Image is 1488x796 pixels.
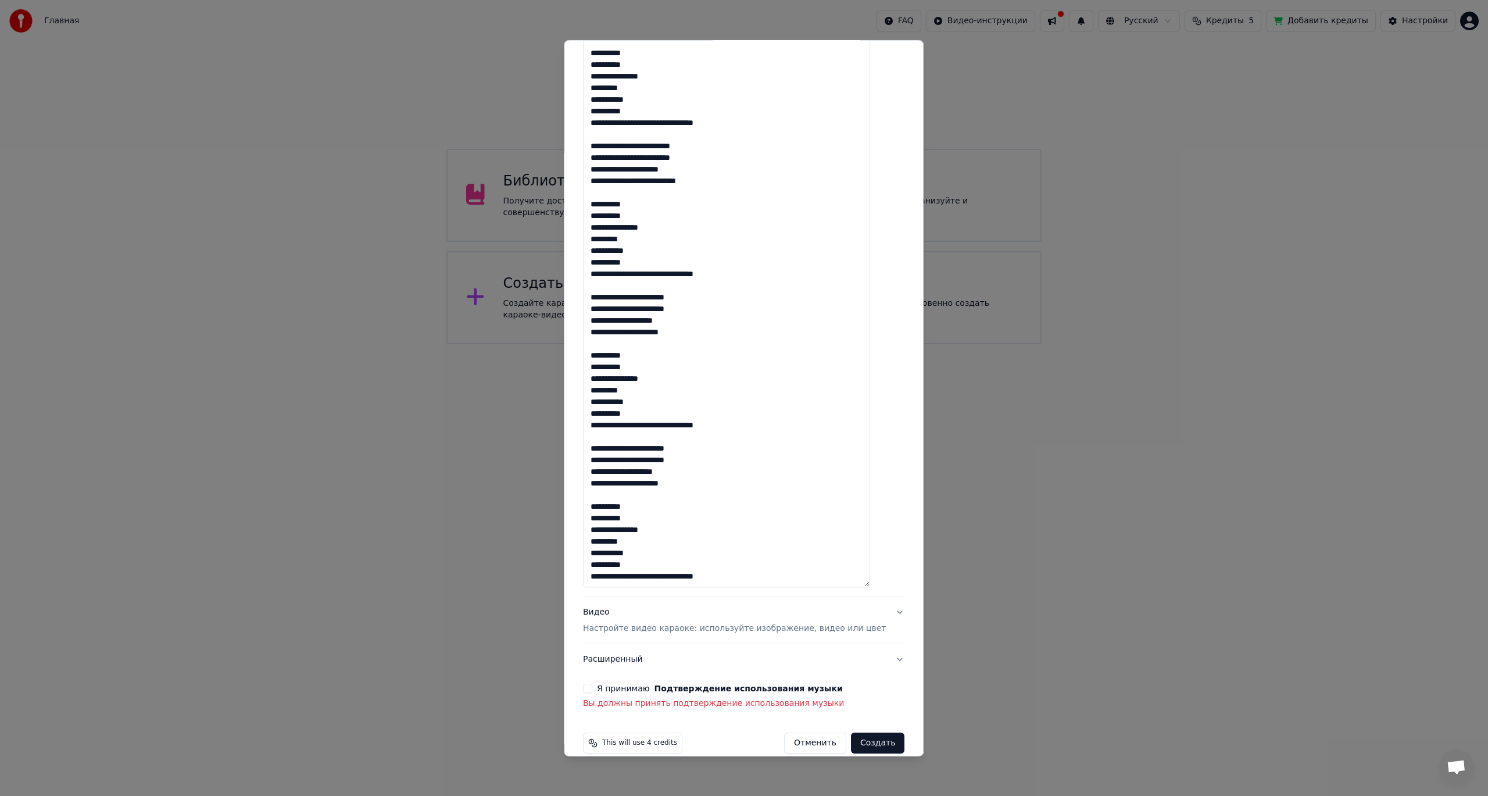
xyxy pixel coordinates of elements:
button: Отменить [784,733,846,754]
button: Я принимаю [654,684,843,693]
p: Настройте видео караоке: используйте изображение, видео или цвет [583,623,886,634]
span: This will use 4 credits [602,738,677,748]
button: Создать [851,733,904,754]
p: Вы должны принять подтверждение использования музыки [583,698,904,709]
label: Я принимаю [597,684,843,693]
button: Расширенный [583,644,904,674]
button: ВидеоНастройте видео караоке: используйте изображение, видео или цвет [583,597,904,644]
div: Видео [583,606,886,634]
